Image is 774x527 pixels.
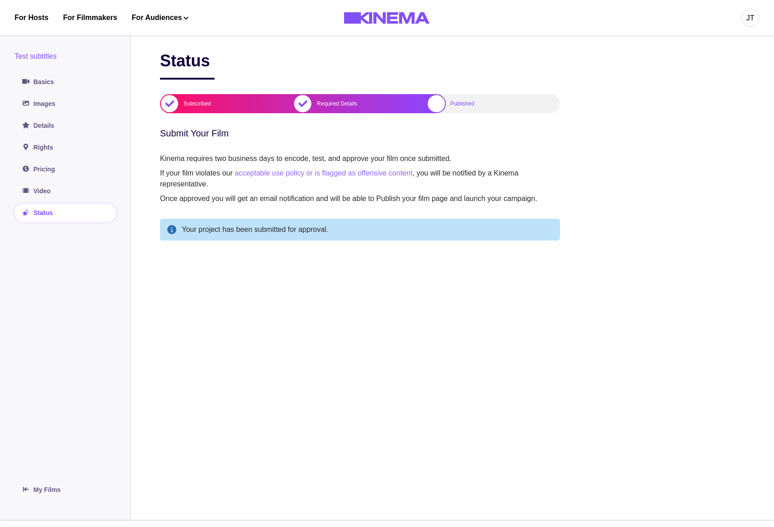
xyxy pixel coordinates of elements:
h2: Status [160,51,215,80]
a: Basics [15,73,116,91]
a: For Filmmakers [63,12,117,23]
div: JT [746,13,754,24]
a: Status [15,204,116,222]
a: Images [15,95,116,113]
p: Required Details [317,100,357,108]
p: Subscribed [184,100,211,108]
p: If your film violates our , you will be notified by a Kinema representative. [160,168,560,190]
p: Kinema requires two business days to encode, test, and approve your film once submitted. [160,153,560,164]
a: Video [15,182,116,200]
div: Your project has been submitted for approval. [160,219,560,241]
p: Once approved you will get an email notification and will be able to Publish your film page and l... [160,193,560,204]
a: For Hosts [15,12,49,23]
button: For Audiences [132,12,189,23]
p: Test subtitles [15,51,116,62]
a: Pricing [15,160,116,178]
a: acceptable use policy or is flagged as offensive content [235,169,413,177]
a: My Films [15,481,116,499]
a: Details [15,116,116,135]
h3: Submit Your Film [160,128,560,139]
p: Published [450,100,474,108]
a: Rights [15,138,116,156]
